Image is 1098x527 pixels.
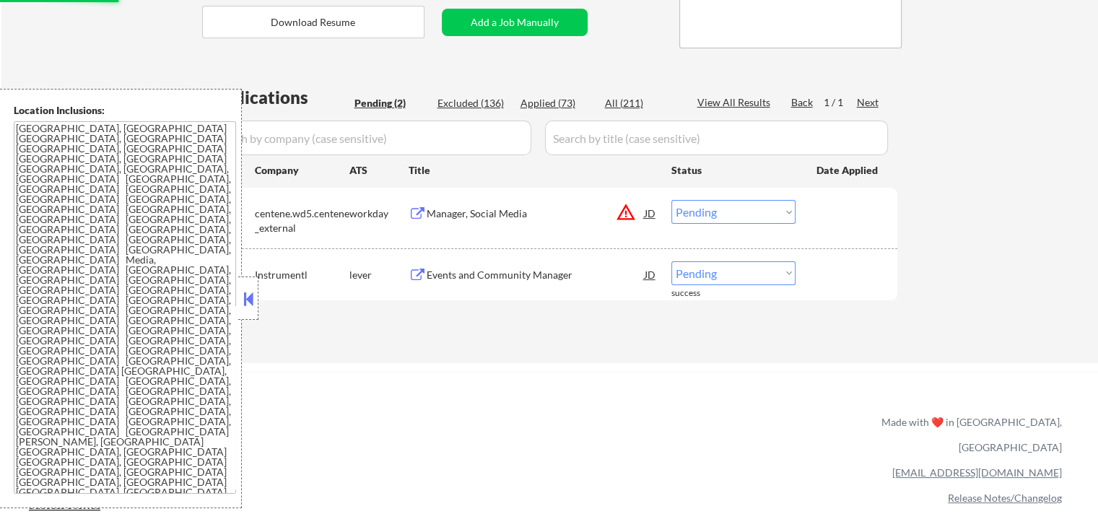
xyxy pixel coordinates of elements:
div: Next [857,95,880,110]
div: Date Applied [816,163,880,178]
div: Status [671,157,796,183]
div: workday [349,206,409,221]
a: Refer & earn free applications 👯‍♀️ [29,430,580,445]
a: [EMAIL_ADDRESS][DOMAIN_NAME] [892,466,1062,479]
div: Events and Community Manager [427,268,645,282]
div: 1 / 1 [824,95,857,110]
div: Back [791,95,814,110]
button: Add a Job Manually [442,9,588,36]
button: Download Resume [202,6,424,38]
div: Applied (73) [520,96,593,110]
div: View All Results [697,95,775,110]
div: Company [255,163,349,178]
input: Search by company (case sensitive) [206,121,531,155]
div: JD [643,200,658,226]
div: Pending (2) [354,96,427,110]
div: Location Inclusions: [14,103,236,118]
div: Manager, Social Media [427,206,645,221]
div: success [671,287,729,300]
div: Title [409,163,658,178]
a: Release Notes/Changelog [948,492,1062,504]
div: Applications [206,89,349,106]
div: ATS [349,163,409,178]
div: Excluded (136) [437,96,510,110]
div: JD [643,261,658,287]
div: centene.wd5.centene_external [255,206,349,235]
input: Search by title (case sensitive) [545,121,888,155]
div: Made with ❤️ in [GEOGRAPHIC_DATA], [GEOGRAPHIC_DATA] [876,409,1062,460]
div: All (211) [605,96,677,110]
div: Instrumentl [255,268,349,282]
div: lever [349,268,409,282]
button: warning_amber [616,202,636,222]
